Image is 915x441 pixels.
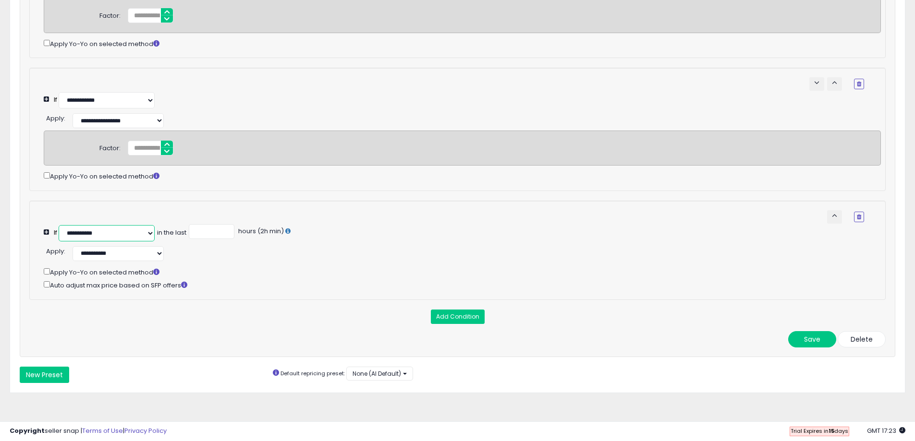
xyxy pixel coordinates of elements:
[82,426,123,435] a: Terms of Use
[46,114,64,123] span: Apply
[867,426,905,435] span: 2025-10-14 17:23 GMT
[46,111,65,123] div: :
[10,426,45,435] strong: Copyright
[431,310,485,324] button: Add Condition
[99,141,121,153] div: Factor:
[827,77,842,91] button: keyboard_arrow_up
[829,427,834,435] b: 15
[281,369,345,377] small: Default repricing preset:
[812,78,821,87] span: keyboard_arrow_down
[346,367,413,381] button: None (AI Default)
[838,331,886,347] button: Delete
[124,426,167,435] a: Privacy Policy
[788,331,836,347] button: Save
[827,210,842,224] button: keyboard_arrow_up
[857,214,861,220] i: Remove Condition
[10,427,167,436] div: seller snap | |
[857,81,861,87] i: Remove Condition
[20,367,69,383] button: New Preset
[44,38,881,49] div: Apply Yo-Yo on selected method
[99,8,121,21] div: Factor:
[44,266,881,277] div: Apply Yo-Yo on selected method
[830,211,839,220] span: keyboard_arrow_up
[353,369,401,378] span: None (AI Default)
[46,244,65,256] div: :
[830,78,839,87] span: keyboard_arrow_up
[46,247,64,256] span: Apply
[157,228,186,238] div: in the last
[44,170,881,181] div: Apply Yo-Yo on selected method
[809,77,824,91] button: keyboard_arrow_down
[44,279,881,290] div: Auto adjust max price based on SFP offers
[791,427,848,435] span: Trial Expires in days
[237,226,284,236] span: hours (2h min)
